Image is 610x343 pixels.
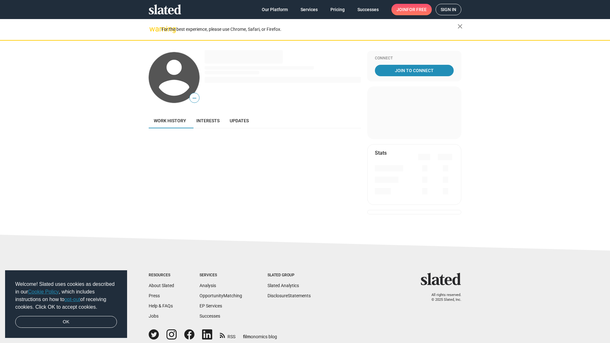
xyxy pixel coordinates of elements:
[376,65,452,76] span: Join To Connect
[149,293,160,298] a: Press
[15,280,117,311] span: Welcome! Slated uses cookies as described in our , which includes instructions on how to of recei...
[200,313,220,319] a: Successes
[149,25,157,33] mat-icon: warning
[268,273,311,278] div: Slated Group
[396,4,427,15] span: Join
[425,293,461,302] p: All rights reserved. © 2025 Slated, Inc.
[28,289,59,294] a: Cookie Policy
[456,23,464,30] mat-icon: close
[243,329,277,340] a: filmonomics blog
[220,330,235,340] a: RSS
[191,113,225,128] a: Interests
[375,56,454,61] div: Connect
[325,4,350,15] a: Pricing
[375,150,387,156] mat-card-title: Stats
[200,293,242,298] a: OpportunityMatching
[149,313,159,319] a: Jobs
[268,293,311,298] a: DisclosureStatements
[257,4,293,15] a: Our Platform
[190,94,199,102] span: —
[149,113,191,128] a: Work history
[268,283,299,288] a: Slated Analytics
[295,4,323,15] a: Services
[196,118,220,123] span: Interests
[375,65,454,76] a: Join To Connect
[441,4,456,15] span: Sign in
[230,118,249,123] span: Updates
[436,4,461,15] a: Sign in
[200,303,222,308] a: EP Services
[225,113,254,128] a: Updates
[154,118,186,123] span: Work history
[149,283,174,288] a: About Slated
[391,4,432,15] a: Joinfor free
[161,25,457,34] div: For the best experience, please use Chrome, Safari, or Firefox.
[330,4,345,15] span: Pricing
[262,4,288,15] span: Our Platform
[352,4,384,15] a: Successes
[149,303,173,308] a: Help & FAQs
[15,316,117,328] a: dismiss cookie message
[243,334,251,339] span: film
[200,283,216,288] a: Analysis
[5,270,127,338] div: cookieconsent
[149,273,174,278] div: Resources
[200,273,242,278] div: Services
[64,297,80,302] a: opt-out
[357,4,379,15] span: Successes
[301,4,318,15] span: Services
[407,4,427,15] span: for free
